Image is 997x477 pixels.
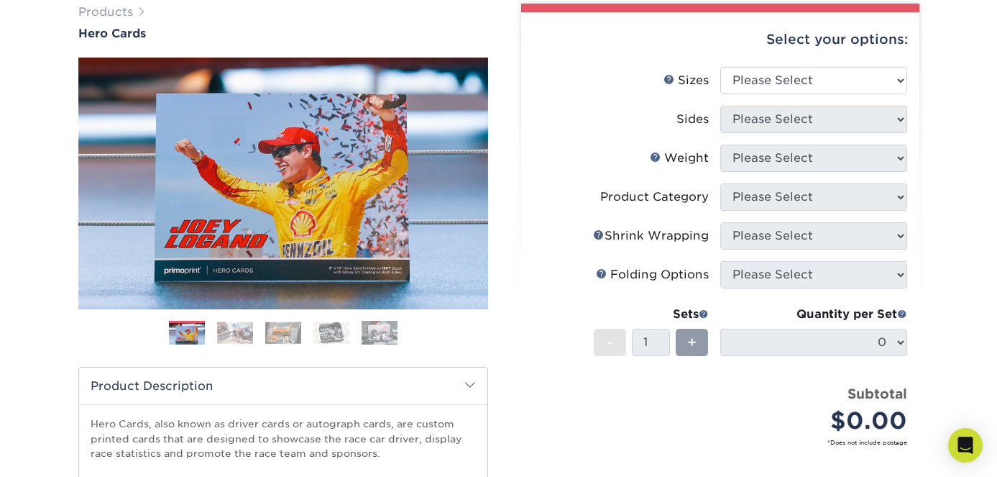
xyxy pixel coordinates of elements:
h2: Product Description [79,368,487,404]
iframe: Google Customer Reviews [4,433,122,472]
div: Select your options: [533,12,908,67]
div: Product Category [600,188,709,206]
span: - [607,332,613,353]
div: Sides [676,111,709,128]
img: Hero Cards 03 [265,322,301,344]
small: *Does not include postage [544,438,907,447]
a: Products [78,5,133,19]
div: $0.00 [731,404,907,438]
img: Hero Cards 01 [78,55,488,312]
div: Sets [594,306,709,323]
div: Folding Options [596,266,709,283]
img: Hero Cards 04 [313,322,349,344]
div: Sizes [663,72,709,89]
div: Shrink Wrapping [593,227,709,245]
div: Open Intercom Messenger [948,428,983,463]
div: Weight [650,150,709,167]
img: Hero Cards 01 [169,322,205,345]
div: Quantity per Set [720,306,907,323]
span: + [687,332,697,353]
a: Hero Cards [78,27,488,40]
img: Hero Cards 02 [217,322,253,344]
strong: Subtotal [847,386,907,401]
img: Hero Cards 05 [362,320,398,345]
